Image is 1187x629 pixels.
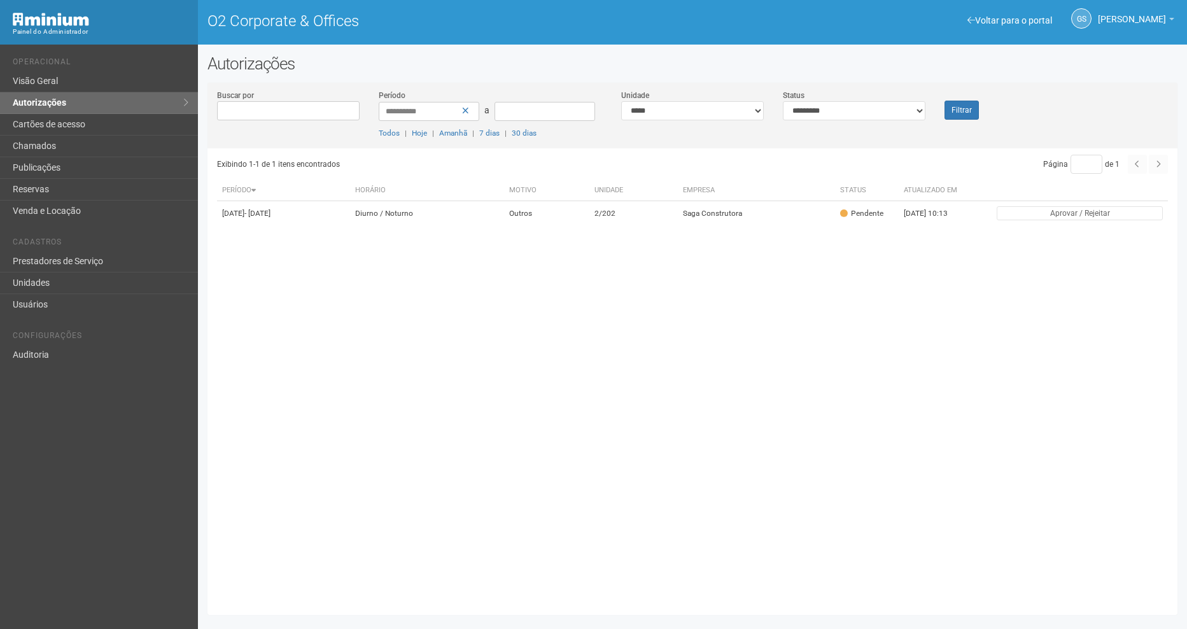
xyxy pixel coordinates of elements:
[945,101,979,120] button: Filtrar
[1098,2,1166,24] span: Gabriela Souza
[678,180,835,201] th: Empresa
[379,129,400,138] a: Todos
[1098,16,1174,26] a: [PERSON_NAME]
[899,201,969,226] td: [DATE] 10:13
[835,180,899,201] th: Status
[379,90,405,101] label: Período
[405,129,407,138] span: |
[13,57,188,71] li: Operacional
[504,180,589,201] th: Motivo
[472,129,474,138] span: |
[504,201,589,226] td: Outros
[207,13,683,29] h1: O2 Corporate & Offices
[412,129,427,138] a: Hoje
[217,180,350,201] th: Período
[13,13,89,26] img: Minium
[899,180,969,201] th: Atualizado em
[997,206,1163,220] button: Aprovar / Rejeitar
[439,129,467,138] a: Amanhã
[783,90,804,101] label: Status
[1043,160,1120,169] span: Página de 1
[589,201,677,226] td: 2/202
[479,129,500,138] a: 7 dias
[13,237,188,251] li: Cadastros
[13,331,188,344] li: Configurações
[244,209,270,218] span: - [DATE]
[621,90,649,101] label: Unidade
[589,180,677,201] th: Unidade
[207,54,1177,73] h2: Autorizações
[217,201,350,226] td: [DATE]
[505,129,507,138] span: |
[13,26,188,38] div: Painel do Administrador
[512,129,537,138] a: 30 dias
[1071,8,1092,29] a: GS
[678,201,835,226] td: Saga Construtora
[967,15,1052,25] a: Voltar para o portal
[432,129,434,138] span: |
[350,180,505,201] th: Horário
[350,201,505,226] td: Diurno / Noturno
[217,90,254,101] label: Buscar por
[217,155,689,174] div: Exibindo 1-1 de 1 itens encontrados
[840,208,883,219] div: Pendente
[484,105,489,115] span: a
